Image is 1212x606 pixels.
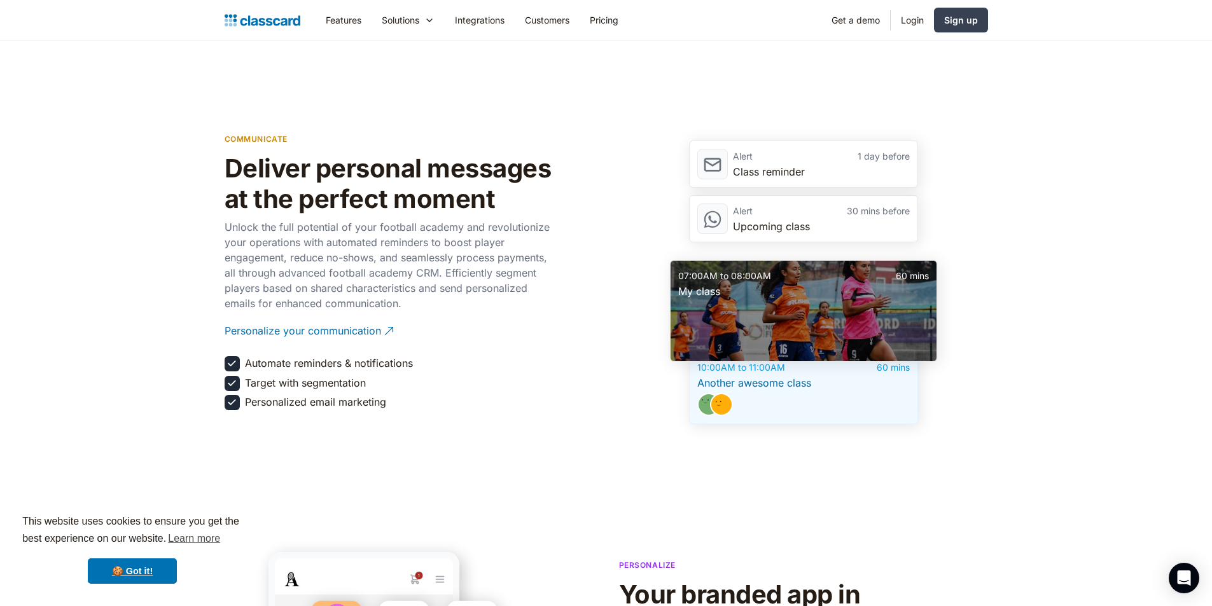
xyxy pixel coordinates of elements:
[88,558,177,584] a: dismiss cookie message
[804,268,929,284] div: 60 mins
[821,149,910,164] div: 1 day before
[733,203,821,219] div: Alert
[316,6,372,34] a: Features
[678,284,929,299] div: My class
[22,514,242,548] span: This website uses cookies to ensure you get the best experience on our website.
[245,395,386,409] div: Personalized email marketing
[225,11,300,29] a: home
[891,6,934,34] a: Login
[515,6,580,34] a: Customers
[225,153,555,214] h2: Deliver personal messages at the perfect moment
[733,149,821,164] div: Alert
[382,13,419,27] div: Solutions
[245,356,413,370] div: Automate reminders & notifications
[733,219,910,234] div: Upcoming class
[821,203,910,219] div: 30 mins before
[225,219,555,311] p: Unlock the full potential of your football academy and revolutionize your operations with automat...
[580,6,629,34] a: Pricing
[445,6,515,34] a: Integrations
[372,6,445,34] div: Solutions
[944,13,978,27] div: Sign up
[697,360,804,375] div: 10:00AM to 11:00AM
[225,313,555,348] a: Personalize your communication
[1169,563,1199,593] div: Open Intercom Messenger
[733,164,910,179] div: Class reminder
[225,133,288,145] p: communicate
[10,502,254,596] div: cookieconsent
[619,559,676,571] p: Personalize
[934,8,988,32] a: Sign up
[225,313,381,338] div: Personalize your communication
[678,268,804,284] div: 07:00AM to 08:00AM
[166,529,222,548] a: learn more about cookies
[697,375,910,390] div: Another awesome class
[245,376,366,390] div: Target with segmentation
[804,360,910,375] div: 60 mins
[821,6,890,34] a: Get a demo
